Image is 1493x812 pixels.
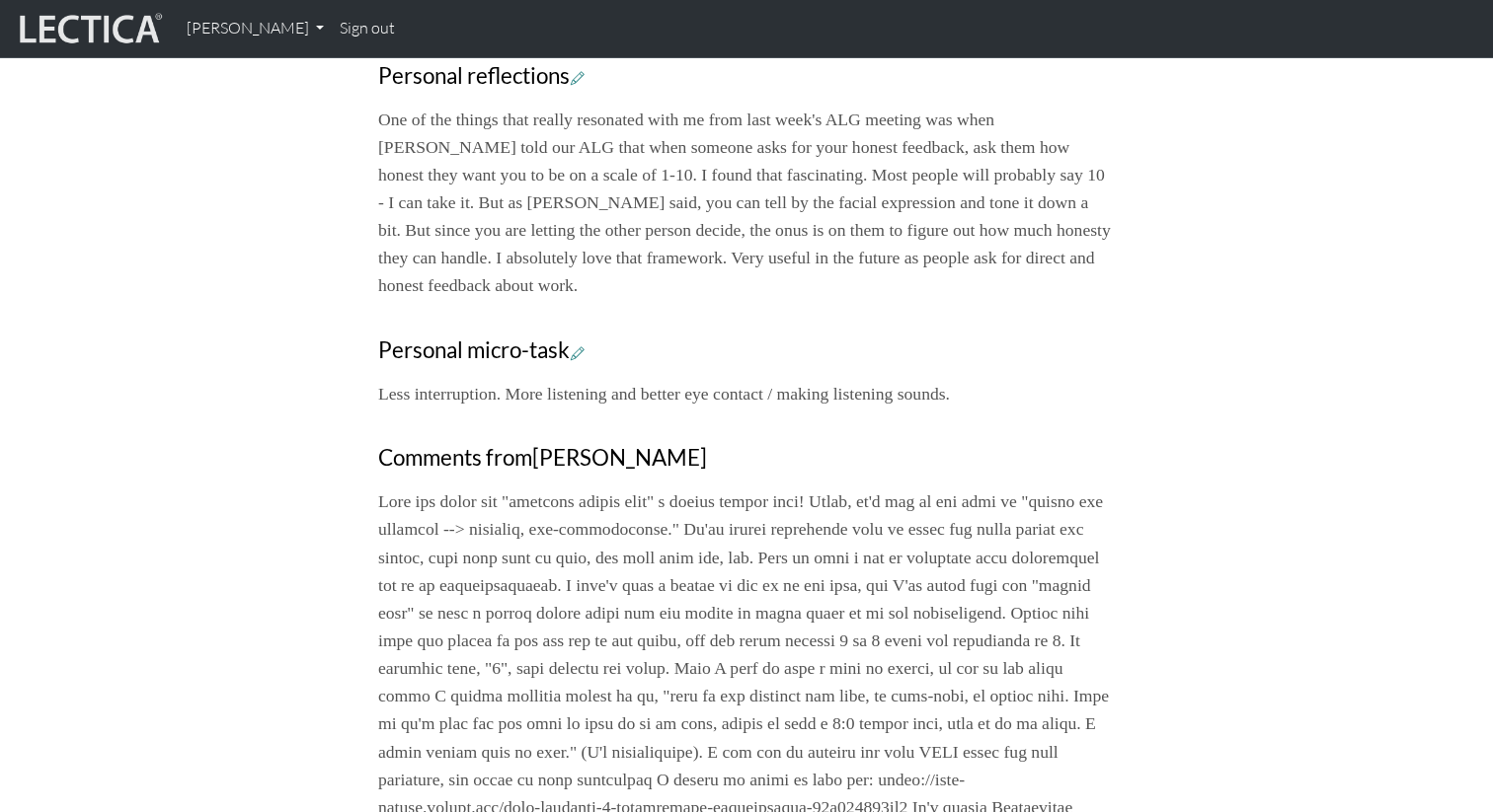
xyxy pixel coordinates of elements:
h3: Comments from [378,445,1115,472]
p: One of the things that really resonated with me from last week's ALG meeting was when [PERSON_NAM... [378,106,1115,300]
a: Sign out [332,8,403,49]
img: lecticalive [15,10,163,47]
a: [PERSON_NAME] [179,8,332,49]
p: Less interruption. More listening and better eye contact / making listening sounds. [378,380,1115,407]
span: [PERSON_NAME] [532,444,707,471]
h3: Personal reflections [378,63,1115,90]
h3: Personal micro-task [378,337,1115,364]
